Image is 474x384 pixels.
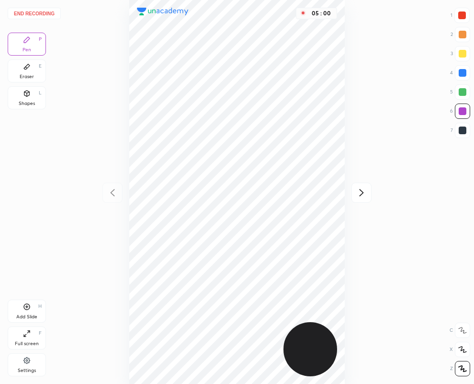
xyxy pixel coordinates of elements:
[23,47,31,52] div: Pen
[18,368,36,373] div: Settings
[450,84,470,100] div: 5
[16,314,37,319] div: Add Slide
[450,104,470,119] div: 6
[38,304,42,309] div: H
[310,10,333,17] div: 05 : 00
[20,74,34,79] div: Eraser
[19,101,35,106] div: Shapes
[39,91,42,95] div: L
[15,341,39,346] div: Full screen
[451,123,470,138] div: 7
[450,361,470,376] div: Z
[450,342,470,357] div: X
[450,323,470,338] div: C
[450,65,470,81] div: 4
[39,64,42,69] div: E
[39,37,42,42] div: P
[451,8,470,23] div: 1
[39,331,42,336] div: F
[451,46,470,61] div: 3
[451,27,470,42] div: 2
[8,8,61,19] button: End recording
[137,8,189,15] img: logo.38c385cc.svg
